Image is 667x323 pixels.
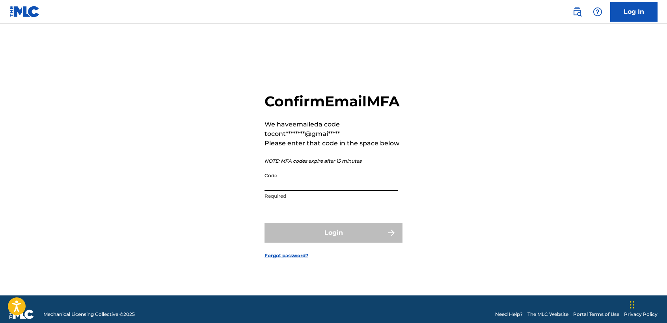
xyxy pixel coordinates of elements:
[265,193,398,200] p: Required
[590,4,606,20] div: Help
[628,285,667,323] iframe: Chat Widget
[630,293,635,317] div: Arrastrar
[610,2,658,22] a: Log In
[624,311,658,318] a: Privacy Policy
[628,285,667,323] div: Widget de chat
[569,4,585,20] a: Public Search
[265,139,402,148] p: Please enter that code in the space below
[265,252,308,259] a: Forgot password?
[265,93,402,110] h2: Confirm Email MFA
[43,311,135,318] span: Mechanical Licensing Collective © 2025
[495,311,523,318] a: Need Help?
[573,311,619,318] a: Portal Terms of Use
[9,310,34,319] img: logo
[593,7,602,17] img: help
[527,311,568,318] a: The MLC Website
[9,6,40,17] img: MLC Logo
[265,158,402,165] p: NOTE: MFA codes expire after 15 minutes
[572,7,582,17] img: search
